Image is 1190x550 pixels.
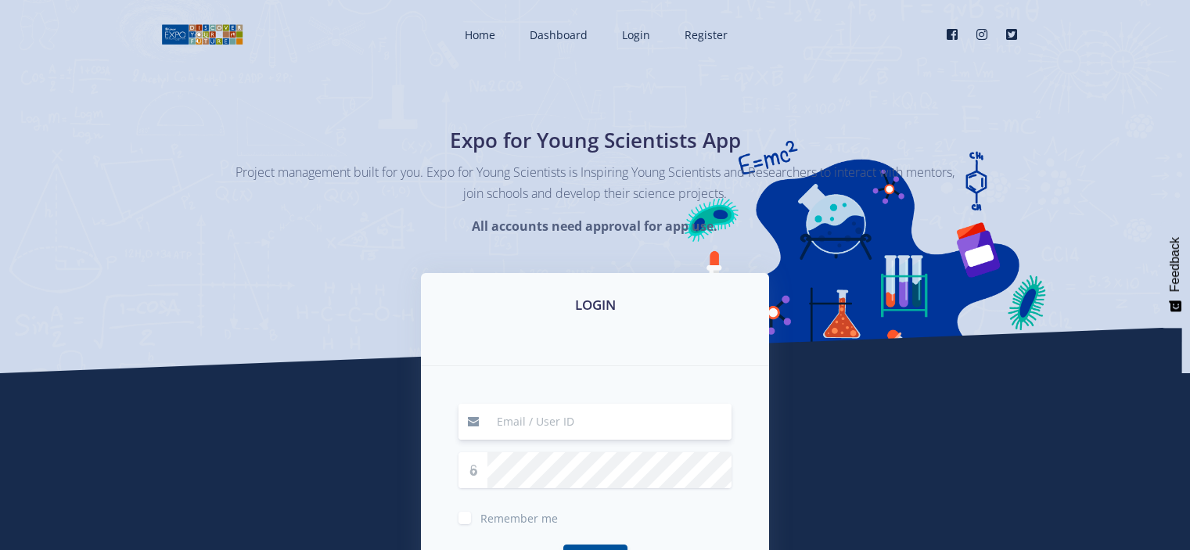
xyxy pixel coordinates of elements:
[472,217,717,235] strong: All accounts need approval for app use.
[161,23,243,46] img: logo01.png
[514,14,600,56] a: Dashboard
[1168,237,1182,292] span: Feedback
[622,27,650,42] span: Login
[530,27,588,42] span: Dashboard
[480,511,558,526] span: Remember me
[465,27,495,42] span: Home
[669,14,740,56] a: Register
[310,125,881,156] h1: Expo for Young Scientists App
[1160,221,1190,328] button: Feedback - Show survey
[235,162,955,204] p: Project management built for you. Expo for Young Scientists is Inspiring Young Scientists and Res...
[685,27,728,42] span: Register
[449,14,508,56] a: Home
[487,404,732,440] input: Email / User ID
[440,295,750,315] h3: LOGIN
[606,14,663,56] a: Login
